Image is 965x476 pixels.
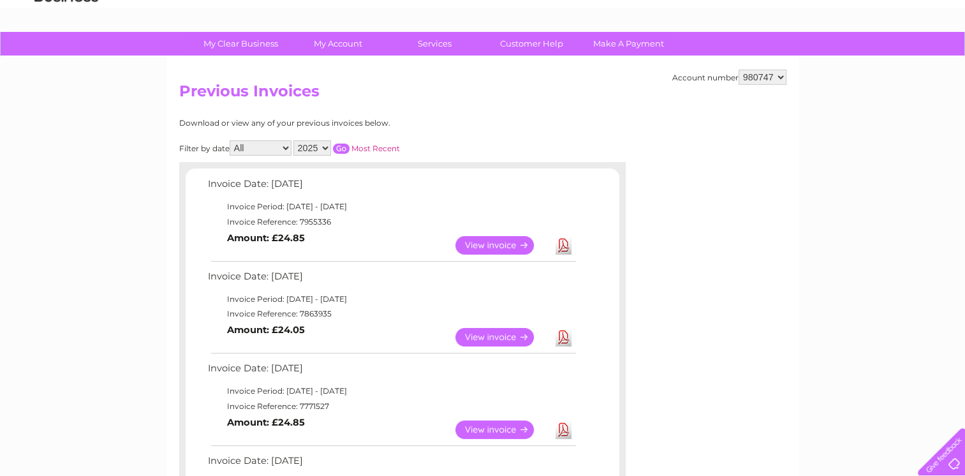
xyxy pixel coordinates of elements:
div: Download or view any of your previous invoices below. [179,119,514,128]
b: Amount: £24.05 [227,324,305,336]
a: Most Recent [351,144,400,153]
a: View [455,236,549,255]
b: Amount: £24.85 [227,417,305,428]
td: Invoice Date: [DATE] [205,175,578,199]
a: Log out [923,54,953,64]
td: Invoice Reference: 7863935 [205,306,578,322]
a: View [455,420,549,439]
div: Filter by date [179,140,514,156]
td: Invoice Period: [DATE] - [DATE] [205,292,578,307]
a: Download [556,236,571,255]
a: Download [556,328,571,346]
a: My Clear Business [188,32,293,56]
td: Invoice Reference: 7955336 [205,214,578,230]
a: 0333 014 3131 [725,6,813,22]
a: Blog [854,54,873,64]
a: View [455,328,549,346]
b: Amount: £24.85 [227,232,305,244]
a: Make A Payment [576,32,681,56]
h2: Previous Invoices [179,82,786,107]
a: Download [556,420,571,439]
a: Contact [880,54,911,64]
td: Invoice Period: [DATE] - [DATE] [205,383,578,399]
img: logo.png [34,33,99,72]
td: Invoice Date: [DATE] [205,268,578,292]
td: Invoice Date: [DATE] [205,452,578,476]
td: Invoice Reference: 7771527 [205,399,578,414]
a: Telecoms [808,54,846,64]
a: My Account [285,32,390,56]
div: Clear Business is a trading name of Verastar Limited (registered in [GEOGRAPHIC_DATA] No. 3667643... [182,7,785,62]
td: Invoice Period: [DATE] - [DATE] [205,199,578,214]
a: Customer Help [479,32,584,56]
a: Services [382,32,487,56]
td: Invoice Date: [DATE] [205,360,578,383]
a: Water [740,54,765,64]
a: Energy [772,54,800,64]
div: Account number [672,70,786,85]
